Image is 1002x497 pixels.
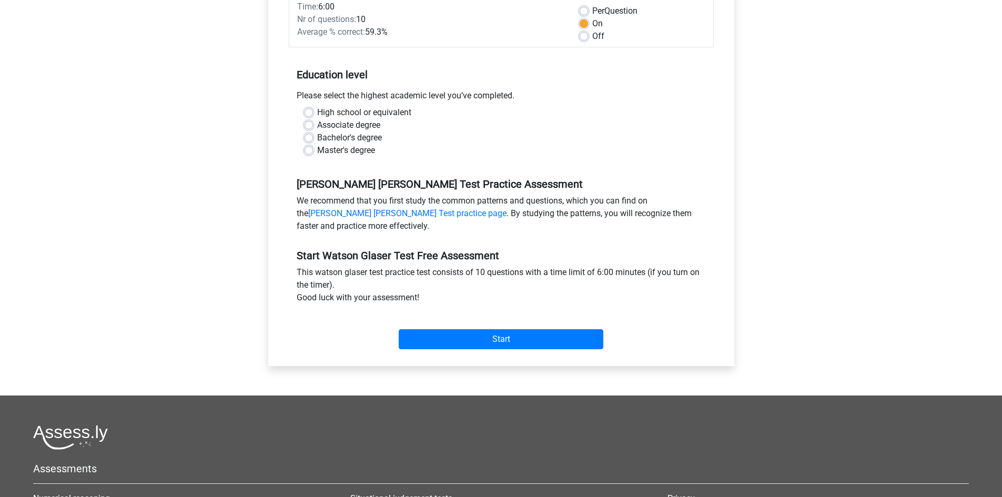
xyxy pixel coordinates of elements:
[297,64,706,85] h5: Education level
[317,144,375,157] label: Master's degree
[592,30,604,43] label: Off
[289,266,714,308] div: This watson glaser test practice test consists of 10 questions with a time limit of 6:00 minutes ...
[289,1,572,13] div: 6:00
[297,178,706,190] h5: [PERSON_NAME] [PERSON_NAME] Test Practice Assessment
[592,17,603,30] label: On
[308,208,507,218] a: [PERSON_NAME] [PERSON_NAME] Test practice page
[289,89,714,106] div: Please select the highest academic level you’ve completed.
[297,249,706,262] h5: Start Watson Glaser Test Free Assessment
[297,2,318,12] span: Time:
[592,6,604,16] span: Per
[317,106,411,119] label: High school or equivalent
[289,195,714,237] div: We recommend that you first study the common patterns and questions, which you can find on the . ...
[289,26,572,38] div: 59.3%
[33,462,969,475] h5: Assessments
[33,425,108,450] img: Assessly logo
[297,14,356,24] span: Nr of questions:
[289,13,572,26] div: 10
[592,5,637,17] label: Question
[317,131,382,144] label: Bachelor's degree
[399,329,603,349] input: Start
[297,27,365,37] span: Average % correct:
[317,119,380,131] label: Associate degree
